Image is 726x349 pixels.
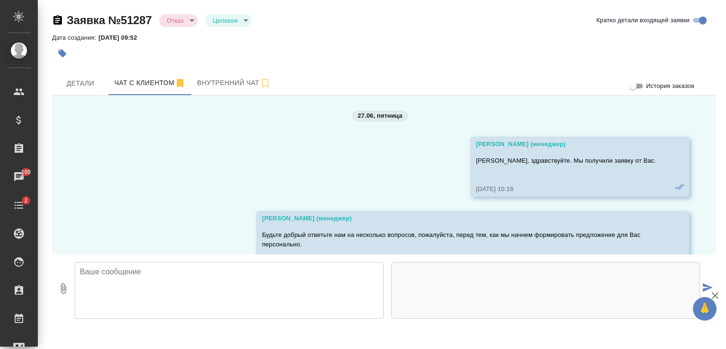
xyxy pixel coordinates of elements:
div: Отказ [205,14,251,27]
div: [DATE] 10:18 [476,184,656,194]
span: Детали [58,78,103,89]
span: Кратко детали входящей заявки [596,16,690,25]
span: Чат с клиентом [114,77,186,89]
button: Добавить тэг [52,43,73,64]
p: Будьте добрый ответьте нам на несколько вопросов, пожалуйста, перед тем, как мы начнем формироват... [262,230,656,249]
p: 27.06, пятница [358,111,403,121]
div: Отказ [159,14,198,27]
span: 100 [16,167,37,177]
button: 77079422936 (Салтанат) - (undefined) [109,71,191,95]
a: Заявка №51287 [67,14,152,26]
svg: Подписаться [259,78,271,89]
p: [PERSON_NAME], здравствуйте. Мы получили заявку от Вас. [476,156,656,166]
button: Целевая [210,17,240,25]
span: Внутренний чат [197,77,271,89]
span: 🙏 [697,299,713,319]
span: 2 [18,196,33,205]
a: 100 [2,165,35,189]
p: [DATE] 09:52 [98,34,144,41]
span: История заказов [646,81,694,91]
button: Скопировать ссылку [52,15,63,26]
button: Отказ [164,17,186,25]
a: 2 [2,193,35,217]
div: [PERSON_NAME] (менеджер) [262,214,656,223]
p: Дата создания: [52,34,98,41]
svg: Отписаться [174,78,186,89]
button: 🙏 [693,297,717,321]
div: [PERSON_NAME] (менеджер) [476,140,656,149]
